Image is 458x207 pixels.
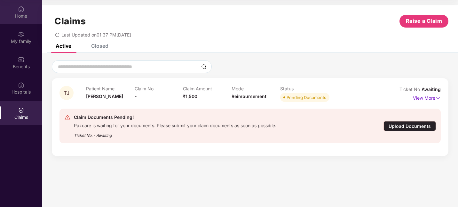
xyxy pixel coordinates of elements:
div: Pending Documents [287,94,326,101]
div: Claim Documents Pending! [74,113,276,121]
span: Raise a Claim [406,17,442,25]
p: Patient Name [86,86,135,91]
span: redo [55,32,59,37]
p: View More [413,93,441,102]
div: Upload Documents [383,121,436,131]
p: Claim Amount [183,86,232,91]
span: Last Updated on 01:37 PM[DATE] [61,32,131,37]
span: ₹1,500 [183,94,197,99]
img: svg+xml;base64,PHN2ZyB3aWR0aD0iMjAiIGhlaWdodD0iMjAiIHZpZXdCb3g9IjAgMCAyMCAyMCIgZmlsbD0ibm9uZSIgeG... [18,31,24,37]
span: Reimbursement [232,94,266,99]
p: Status [280,86,329,91]
div: Closed [91,43,108,49]
img: svg+xml;base64,PHN2ZyB4bWxucz0iaHR0cDovL3d3dy53My5vcmcvMjAwMC9zdmciIHdpZHRoPSIyNCIgaGVpZ2h0PSIyNC... [64,114,71,121]
div: Pazcare is waiting for your documents. Please submit your claim documents as soon as possible. [74,121,276,128]
img: svg+xml;base64,PHN2ZyBpZD0iQmVuZWZpdHMiIHhtbG5zPSJodHRwOi8vd3d3LnczLm9yZy8yMDAwL3N2ZyIgd2lkdGg9Ij... [18,56,24,63]
div: Active [56,43,71,49]
span: TJ [64,90,69,96]
h1: Claims [54,16,86,27]
img: svg+xml;base64,PHN2ZyBpZD0iU2VhcmNoLTMyeDMyIiB4bWxucz0iaHR0cDovL3d3dy53My5vcmcvMjAwMC9zdmciIHdpZH... [201,64,206,69]
span: Awaiting [422,87,441,92]
p: Mode [232,86,280,91]
img: svg+xml;base64,PHN2ZyBpZD0iQ2xhaW0iIHhtbG5zPSJodHRwOi8vd3d3LnczLm9yZy8yMDAwL3N2ZyIgd2lkdGg9IjIwIi... [18,107,24,113]
img: svg+xml;base64,PHN2ZyBpZD0iSG9tZSIgeG1sbnM9Imh0dHA6Ly93d3cudzMub3JnLzIwMDAvc3ZnIiB3aWR0aD0iMjAiIG... [18,6,24,12]
button: Raise a Claim [399,15,448,28]
span: Ticket No [399,87,422,92]
img: svg+xml;base64,PHN2ZyB4bWxucz0iaHR0cDovL3d3dy53My5vcmcvMjAwMC9zdmciIHdpZHRoPSIxNyIgaGVpZ2h0PSIxNy... [435,95,441,102]
p: Claim No [135,86,183,91]
span: [PERSON_NAME] [86,94,123,99]
img: svg+xml;base64,PHN2ZyBpZD0iSG9zcGl0YWxzIiB4bWxucz0iaHR0cDovL3d3dy53My5vcmcvMjAwMC9zdmciIHdpZHRoPS... [18,82,24,88]
div: Ticket No. - Awaiting [74,128,276,138]
span: - [135,94,137,99]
